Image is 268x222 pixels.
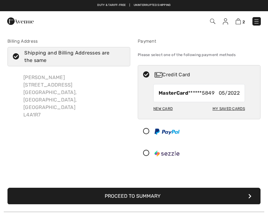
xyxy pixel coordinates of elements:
div: Please select one of the following payment methods [138,47,261,63]
a: 1ère Avenue [7,18,34,24]
strong: MasterCard [159,90,188,96]
img: Shopping Bag [236,18,241,24]
button: Proceed to Summary [7,188,261,205]
img: Sezzle [155,150,179,157]
img: Search [210,19,215,24]
img: 1ère Avenue [7,15,34,27]
div: Shipping and Billing Addresses are the same [24,49,121,64]
img: My Info [223,18,228,25]
span: 2 [242,20,245,24]
div: Billing Address [7,38,130,45]
img: Menu [253,18,260,25]
a: 2 [236,17,245,25]
img: Credit Card [155,72,162,78]
span: 05/2022 [219,89,240,97]
div: [PERSON_NAME] [STREET_ADDRESS] [GEOGRAPHIC_DATA], [GEOGRAPHIC_DATA], [GEOGRAPHIC_DATA] L4A1R7 [18,69,130,124]
img: PayPal [155,129,179,135]
div: Credit Card [155,71,256,78]
div: My Saved Cards [213,103,245,114]
div: New Card [153,103,173,114]
div: Payment [138,38,261,45]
